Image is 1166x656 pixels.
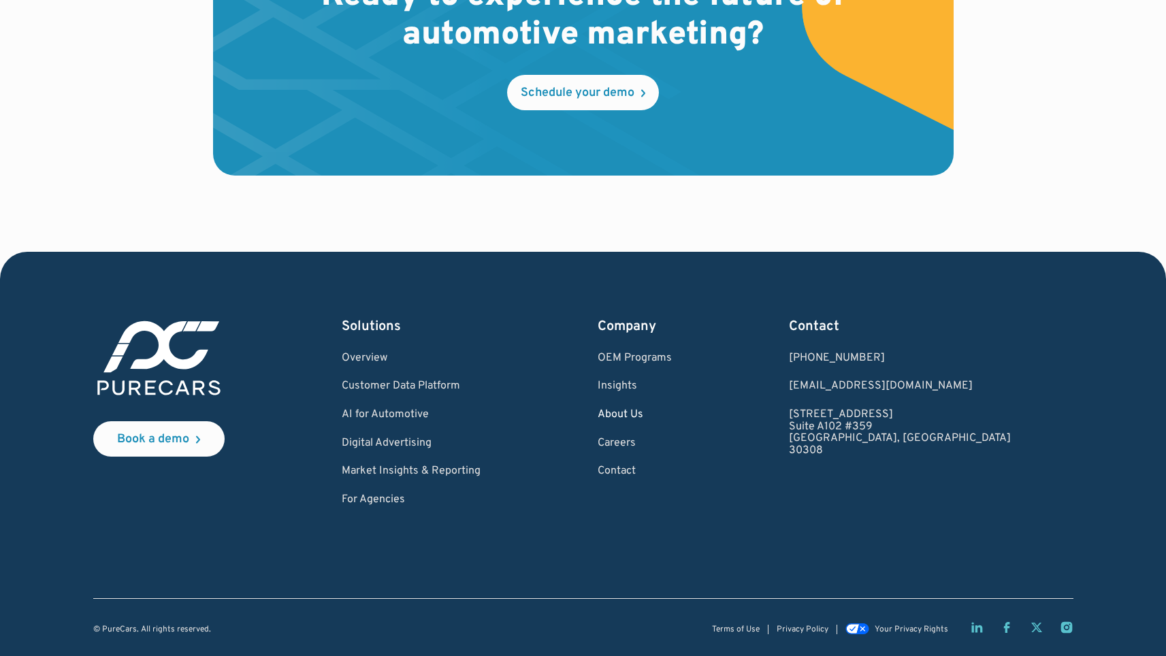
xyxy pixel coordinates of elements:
[598,317,672,336] div: Company
[845,625,948,634] a: Your Privacy Rights
[789,409,1011,457] a: [STREET_ADDRESS]Suite A102 #359[GEOGRAPHIC_DATA], [GEOGRAPHIC_DATA]30308
[598,465,672,478] a: Contact
[789,380,1011,393] a: Email us
[875,625,948,634] div: Your Privacy Rights
[117,433,189,446] div: Book a demo
[342,380,481,393] a: Customer Data Platform
[93,625,211,634] div: © PureCars. All rights reserved.
[342,494,481,506] a: For Agencies
[521,87,634,99] div: Schedule your demo
[777,625,828,634] a: Privacy Policy
[789,352,1011,365] div: [PHONE_NUMBER]
[1060,621,1073,634] a: Instagram page
[598,380,672,393] a: Insights
[342,317,481,336] div: Solutions
[598,352,672,365] a: OEM Programs
[789,317,1011,336] div: Contact
[342,352,481,365] a: Overview
[970,621,984,634] a: LinkedIn page
[93,317,225,399] img: purecars logo
[342,465,481,478] a: Market Insights & Reporting
[598,438,672,450] a: Careers
[712,625,760,634] a: Terms of Use
[598,409,672,421] a: About Us
[342,438,481,450] a: Digital Advertising
[1030,621,1043,634] a: Twitter X page
[93,421,225,457] a: Book a demo
[342,409,481,421] a: AI for Automotive
[1000,621,1014,634] a: Facebook page
[507,75,659,110] a: Schedule your demo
